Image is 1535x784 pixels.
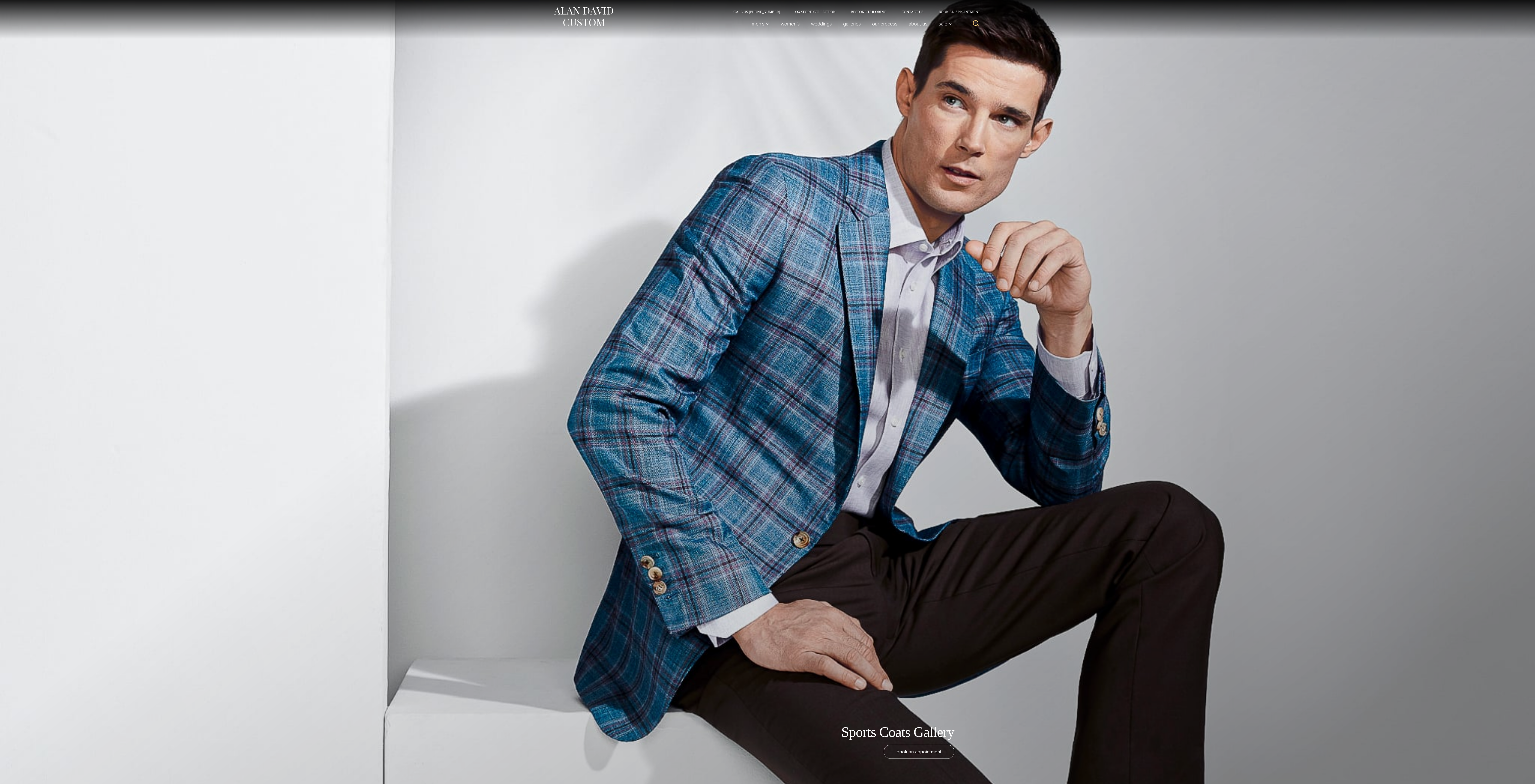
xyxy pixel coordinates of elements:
a: Oxxford Collection [788,10,843,14]
h1: Sports Coats Gallery [841,724,954,741]
a: book an appointment [884,745,954,759]
span: Sale [939,21,952,26]
nav: Secondary Navigation [726,10,982,14]
a: Galleries [837,19,866,29]
a: Our Process [866,19,903,29]
nav: Primary Navigation [746,19,955,29]
a: Book an Appointment [931,10,982,14]
a: weddings [805,19,837,29]
a: Contact Us [894,10,931,14]
span: book an appointment [897,748,941,755]
a: Call Us [PHONE_NUMBER] [726,10,788,14]
span: Men’s [752,21,769,26]
img: Alan David Custom [553,6,614,28]
a: Women’s [775,19,805,29]
a: About Us [903,19,933,29]
button: View Search Form [970,18,982,30]
a: Bespoke Tailoring [843,10,894,14]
